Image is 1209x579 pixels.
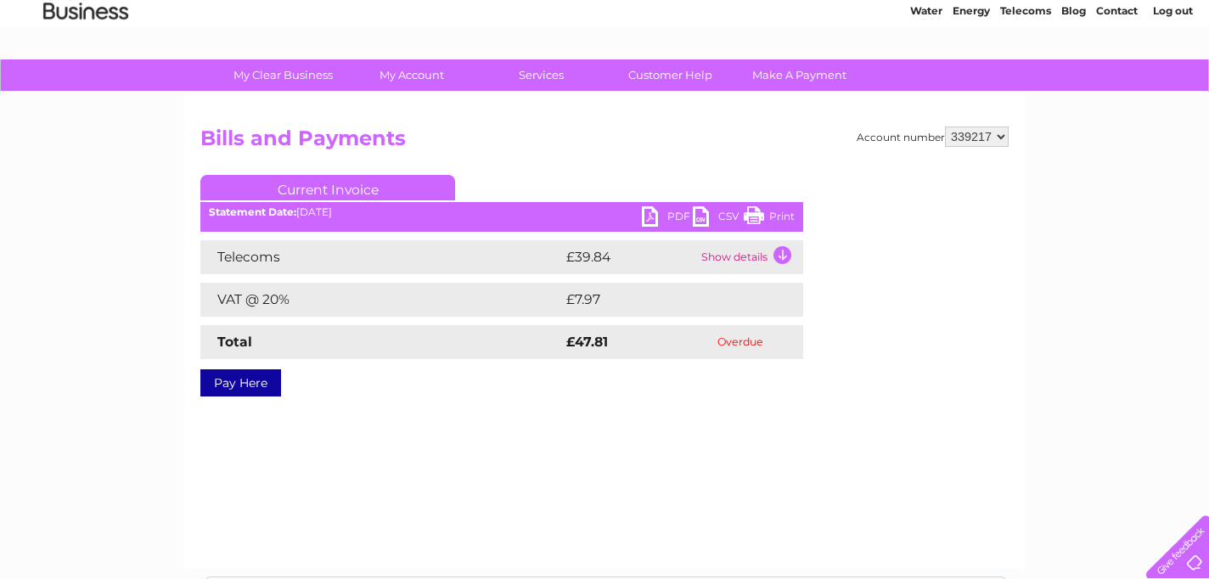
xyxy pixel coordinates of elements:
[953,72,990,85] a: Energy
[200,240,562,274] td: Telecoms
[1061,72,1086,85] a: Blog
[200,206,803,218] div: [DATE]
[697,240,803,274] td: Show details
[1000,72,1051,85] a: Telecoms
[857,126,1009,147] div: Account number
[889,8,1006,30] a: 0333 014 3131
[744,206,795,231] a: Print
[217,334,252,350] strong: Total
[910,72,942,85] a: Water
[566,334,608,350] strong: £47.81
[1153,72,1193,85] a: Log out
[729,59,869,91] a: Make A Payment
[209,205,296,218] b: Statement Date:
[1096,72,1138,85] a: Contact
[42,44,129,96] img: logo.png
[600,59,740,91] a: Customer Help
[205,9,1007,82] div: Clear Business is a trading name of Verastar Limited (registered in [GEOGRAPHIC_DATA] No. 3667643...
[471,59,611,91] a: Services
[200,283,562,317] td: VAT @ 20%
[200,369,281,396] a: Pay Here
[642,206,693,231] a: PDF
[678,325,803,359] td: Overdue
[693,206,744,231] a: CSV
[562,240,697,274] td: £39.84
[562,283,763,317] td: £7.97
[213,59,353,91] a: My Clear Business
[200,175,455,200] a: Current Invoice
[342,59,482,91] a: My Account
[200,126,1009,159] h2: Bills and Payments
